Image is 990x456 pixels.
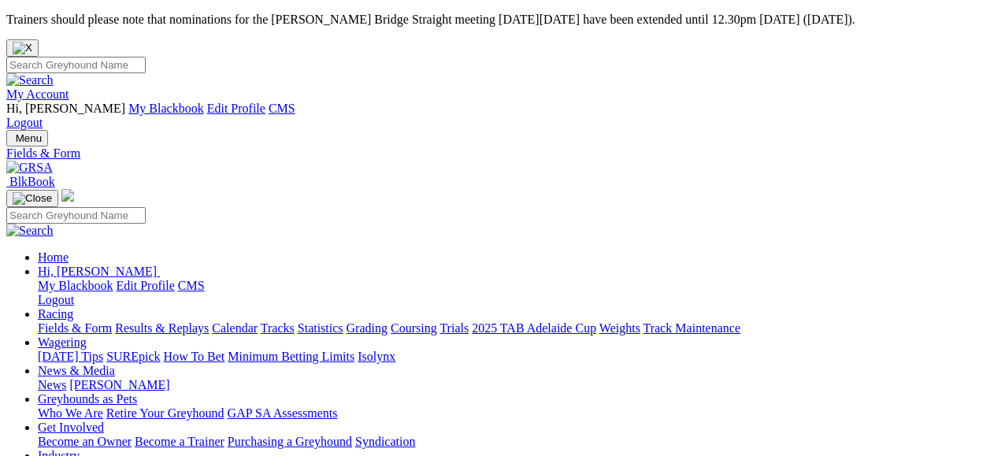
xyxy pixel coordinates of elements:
[9,175,55,188] span: BlkBook
[6,116,43,129] a: Logout
[6,190,58,207] button: Toggle navigation
[117,279,175,292] a: Edit Profile
[164,350,225,363] a: How To Bet
[38,250,69,264] a: Home
[6,73,54,87] img: Search
[228,406,338,420] a: GAP SA Assessments
[128,102,204,115] a: My Blackbook
[13,42,32,54] img: X
[38,364,115,377] a: News & Media
[38,406,103,420] a: Who We Are
[347,321,387,335] a: Grading
[207,102,265,115] a: Edit Profile
[6,102,984,130] div: My Account
[38,435,984,449] div: Get Involved
[6,57,146,73] input: Search
[38,279,984,307] div: Hi, [PERSON_NAME]
[228,350,354,363] a: Minimum Betting Limits
[472,321,596,335] a: 2025 TAB Adelaide Cup
[38,321,984,336] div: Racing
[38,378,984,392] div: News & Media
[106,406,224,420] a: Retire Your Greyhound
[38,350,984,364] div: Wagering
[6,87,69,101] a: My Account
[6,161,53,175] img: GRSA
[38,378,66,391] a: News
[38,392,137,406] a: Greyhounds as Pets
[38,265,157,278] span: Hi, [PERSON_NAME]
[38,336,87,349] a: Wagering
[13,192,52,205] img: Close
[269,102,295,115] a: CMS
[358,350,395,363] a: Isolynx
[38,265,160,278] a: Hi, [PERSON_NAME]
[643,321,740,335] a: Track Maintenance
[69,378,169,391] a: [PERSON_NAME]
[38,350,103,363] a: [DATE] Tips
[261,321,295,335] a: Tracks
[38,279,113,292] a: My Blackbook
[38,406,984,421] div: Greyhounds as Pets
[391,321,437,335] a: Coursing
[115,321,209,335] a: Results & Replays
[298,321,343,335] a: Statistics
[599,321,640,335] a: Weights
[6,207,146,224] input: Search
[178,279,205,292] a: CMS
[6,13,984,27] p: Trainers should please note that nominations for the [PERSON_NAME] Bridge Straight meeting [DATE]...
[6,175,55,188] a: BlkBook
[38,321,112,335] a: Fields & Form
[38,435,132,448] a: Become an Owner
[6,102,125,115] span: Hi, [PERSON_NAME]
[6,224,54,238] img: Search
[228,435,352,448] a: Purchasing a Greyhound
[6,130,48,146] button: Toggle navigation
[16,132,42,144] span: Menu
[38,421,104,434] a: Get Involved
[6,39,39,57] button: Close
[6,146,984,161] a: Fields & Form
[439,321,469,335] a: Trials
[38,307,73,321] a: Racing
[212,321,258,335] a: Calendar
[135,435,224,448] a: Become a Trainer
[61,189,74,202] img: logo-grsa-white.png
[106,350,160,363] a: SUREpick
[355,435,415,448] a: Syndication
[38,293,74,306] a: Logout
